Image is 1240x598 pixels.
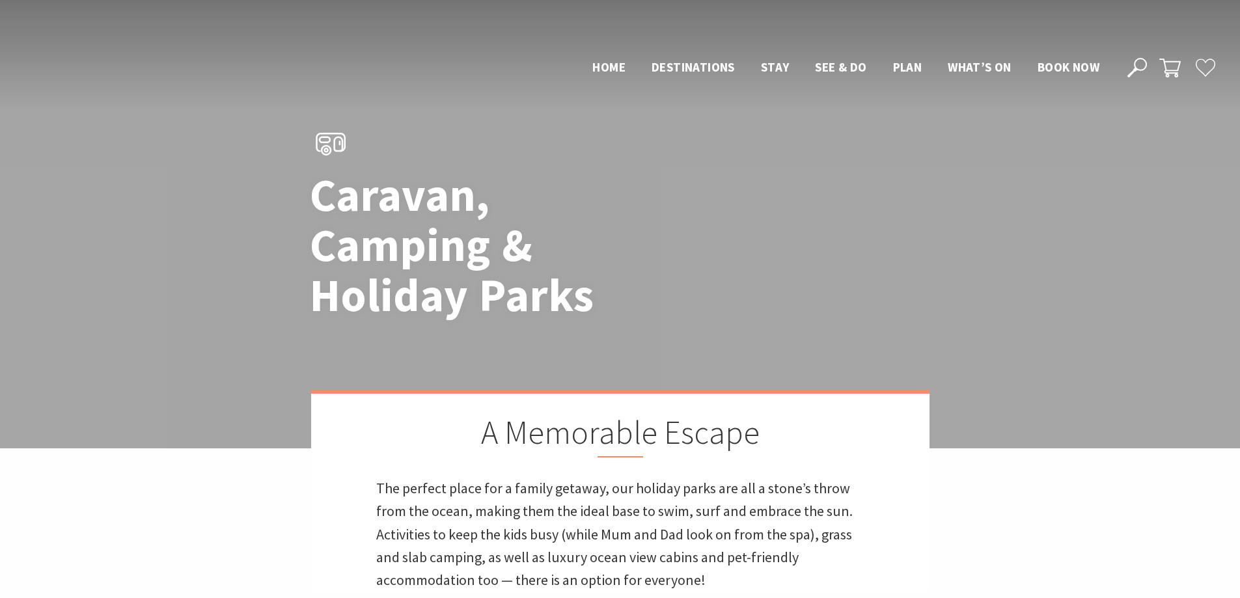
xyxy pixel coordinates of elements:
h1: Caravan, Camping & Holiday Parks [310,170,678,320]
span: Book now [1038,59,1099,75]
h2: A Memorable Escape [376,413,864,457]
span: Destinations [652,59,735,75]
span: See & Do [815,59,866,75]
span: Home [592,59,626,75]
nav: Main Menu [579,57,1112,79]
span: Plan [893,59,922,75]
span: Stay [761,59,790,75]
span: What’s On [948,59,1012,75]
p: The perfect place for a family getaway, our holiday parks are all a stone’s throw from the ocean,... [376,477,864,591]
